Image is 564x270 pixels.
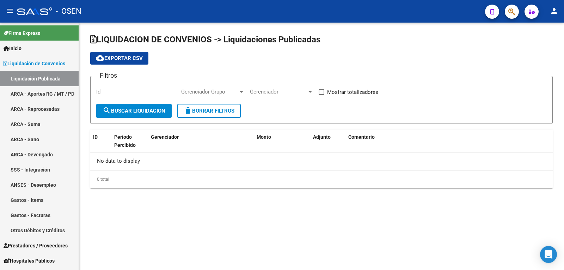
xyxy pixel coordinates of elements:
[345,130,553,161] datatable-header-cell: Comentario
[103,108,165,114] span: Buscar Liquidacion
[250,89,307,95] span: Gerenciador
[184,106,192,115] mat-icon: delete
[6,7,14,15] mat-icon: menu
[148,130,254,161] datatable-header-cell: Gerenciador
[257,134,271,140] span: Monto
[310,130,345,161] datatable-header-cell: Adjunto
[4,257,55,265] span: Hospitales Públicos
[96,104,172,118] button: Buscar Liquidacion
[93,134,98,140] span: ID
[327,88,378,96] span: Mostrar totalizadores
[96,54,104,62] mat-icon: cloud_download
[96,71,121,80] h3: Filtros
[90,52,148,65] button: Exportar CSV
[111,130,138,161] datatable-header-cell: Período Percibido
[4,44,22,52] span: Inicio
[151,134,179,140] span: Gerenciador
[550,7,558,15] mat-icon: person
[4,242,68,250] span: Prestadores / Proveedores
[90,130,111,161] datatable-header-cell: ID
[103,106,111,115] mat-icon: search
[56,4,81,19] span: - OSEN
[96,55,143,61] span: Exportar CSV
[254,130,310,161] datatable-header-cell: Monto
[181,89,238,95] span: Gerenciador Grupo
[177,104,241,118] button: Borrar Filtros
[184,108,234,114] span: Borrar Filtros
[348,134,375,140] span: Comentario
[4,29,40,37] span: Firma Express
[114,134,136,148] span: Período Percibido
[90,152,553,170] div: No data to display
[90,35,320,44] span: LIQUIDACION DE CONVENIOS -> Liquidaciones Publicadas
[4,60,65,67] span: Liquidación de Convenios
[90,170,553,188] div: 0 total
[313,134,331,140] span: Adjunto
[540,246,557,263] div: Open Intercom Messenger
